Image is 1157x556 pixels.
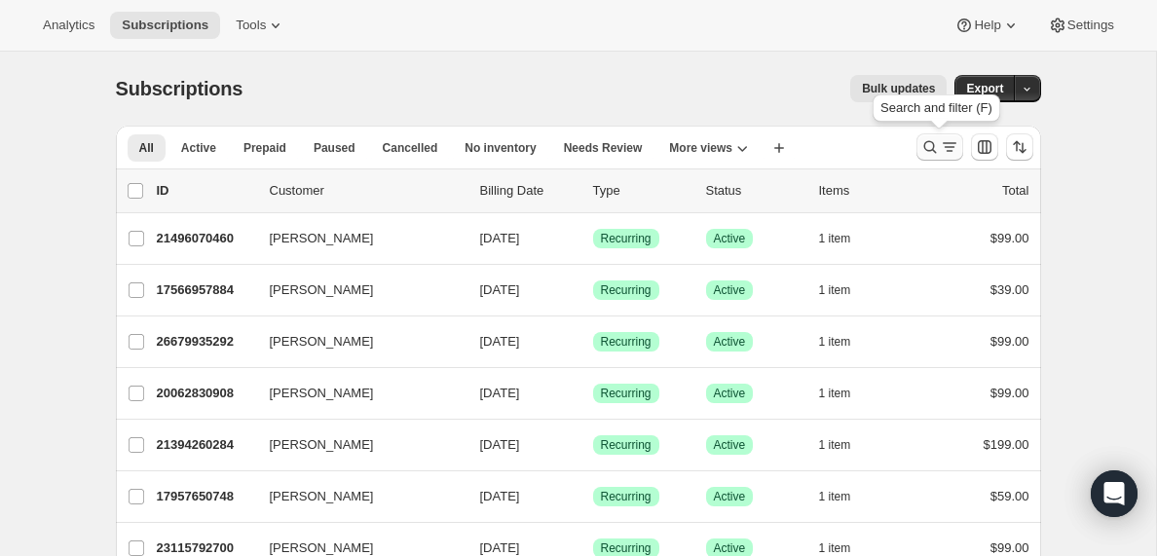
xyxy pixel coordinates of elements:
[601,231,652,246] span: Recurring
[314,140,355,156] span: Paused
[1002,181,1028,201] p: Total
[465,140,536,156] span: No inventory
[270,229,374,248] span: [PERSON_NAME]
[1036,12,1126,39] button: Settings
[819,437,851,453] span: 1 item
[157,380,1029,407] div: 20062830908[PERSON_NAME][DATE]SuccessRecurringSuccessActive1 item$99.00
[157,435,254,455] p: 21394260284
[971,133,998,161] button: Customize table column order and visibility
[819,540,851,556] span: 1 item
[601,282,652,298] span: Recurring
[601,386,652,401] span: Recurring
[157,487,254,506] p: 17957650748
[157,384,254,403] p: 20062830908
[270,384,374,403] span: [PERSON_NAME]
[157,277,1029,304] div: 17566957884[PERSON_NAME][DATE]SuccessRecurringSuccessActive1 item$39.00
[243,140,286,156] span: Prepaid
[236,18,266,33] span: Tools
[480,437,520,452] span: [DATE]
[157,332,254,352] p: 26679935292
[480,489,520,503] span: [DATE]
[714,386,746,401] span: Active
[862,81,935,96] span: Bulk updates
[819,328,873,355] button: 1 item
[984,437,1029,452] span: $199.00
[270,280,374,300] span: [PERSON_NAME]
[714,437,746,453] span: Active
[116,78,243,99] span: Subscriptions
[990,334,1029,349] span: $99.00
[1006,133,1033,161] button: Sort the results
[990,489,1029,503] span: $59.00
[714,489,746,504] span: Active
[31,12,106,39] button: Analytics
[990,231,1029,245] span: $99.00
[258,429,453,461] button: [PERSON_NAME]
[819,483,873,510] button: 1 item
[850,75,947,102] button: Bulk updates
[480,334,520,349] span: [DATE]
[270,435,374,455] span: [PERSON_NAME]
[954,75,1015,102] button: Export
[819,431,873,459] button: 1 item
[601,334,652,350] span: Recurring
[480,282,520,297] span: [DATE]
[601,437,652,453] span: Recurring
[601,540,652,556] span: Recurring
[480,386,520,400] span: [DATE]
[258,481,453,512] button: [PERSON_NAME]
[270,181,465,201] p: Customer
[1091,470,1138,517] div: Open Intercom Messenger
[943,12,1031,39] button: Help
[258,275,453,306] button: [PERSON_NAME]
[714,334,746,350] span: Active
[224,12,297,39] button: Tools
[480,181,578,201] p: Billing Date
[819,334,851,350] span: 1 item
[157,483,1029,510] div: 17957650748[PERSON_NAME][DATE]SuccessRecurringSuccessActive1 item$59.00
[819,282,851,298] span: 1 item
[157,181,1029,201] div: IDCustomerBilling DateTypeStatusItemsTotal
[181,140,216,156] span: Active
[157,181,254,201] p: ID
[819,231,851,246] span: 1 item
[657,134,760,162] button: More views
[270,487,374,506] span: [PERSON_NAME]
[819,380,873,407] button: 1 item
[916,133,963,161] button: Search and filter results
[157,328,1029,355] div: 26679935292[PERSON_NAME][DATE]SuccessRecurringSuccessActive1 item$99.00
[157,431,1029,459] div: 21394260284[PERSON_NAME][DATE]SuccessRecurringSuccessActive1 item$199.00
[966,81,1003,96] span: Export
[1067,18,1114,33] span: Settings
[669,140,732,156] span: More views
[43,18,94,33] span: Analytics
[601,489,652,504] span: Recurring
[564,140,643,156] span: Needs Review
[593,181,690,201] div: Type
[714,282,746,298] span: Active
[122,18,208,33] span: Subscriptions
[157,229,254,248] p: 21496070460
[990,386,1029,400] span: $99.00
[990,282,1029,297] span: $39.00
[383,140,438,156] span: Cancelled
[258,223,453,254] button: [PERSON_NAME]
[714,231,746,246] span: Active
[990,540,1029,555] span: $99.00
[714,540,746,556] span: Active
[139,140,154,156] span: All
[157,280,254,300] p: 17566957884
[480,540,520,555] span: [DATE]
[270,332,374,352] span: [PERSON_NAME]
[819,277,873,304] button: 1 item
[258,326,453,357] button: [PERSON_NAME]
[819,386,851,401] span: 1 item
[819,489,851,504] span: 1 item
[764,134,795,162] button: Create new view
[819,181,916,201] div: Items
[258,378,453,409] button: [PERSON_NAME]
[157,225,1029,252] div: 21496070460[PERSON_NAME][DATE]SuccessRecurringSuccessActive1 item$99.00
[819,225,873,252] button: 1 item
[110,12,220,39] button: Subscriptions
[974,18,1000,33] span: Help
